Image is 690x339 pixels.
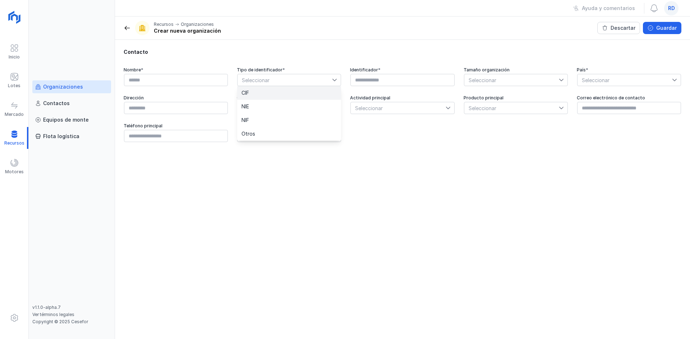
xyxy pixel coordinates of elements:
[237,86,341,100] li: CIF
[5,169,24,175] div: Motores
[464,67,568,73] div: Tamaño organización
[668,5,675,12] span: rd
[577,95,681,101] div: Correo electrónico de contacto
[237,67,341,73] div: Tipo de identificador
[32,319,111,325] div: Copyright © 2025 Cesefor
[578,74,672,86] span: Seleccionar
[181,22,214,27] div: Organizaciones
[32,97,111,110] a: Contactos
[611,24,635,32] div: Descartar
[43,133,79,140] div: Flota logística
[237,113,341,127] li: NIF
[154,22,174,27] div: Recursos
[8,83,20,89] div: Lotes
[43,83,83,90] div: Organizaciones
[241,90,249,95] span: CIF
[643,22,681,34] button: Guardar
[9,54,20,60] div: Inicio
[464,102,559,114] span: Seleccionar
[237,100,341,113] li: NIE
[5,112,24,117] div: Mercado
[350,95,455,101] div: Actividad principal
[237,123,341,129] div: Teléfono secundario
[241,104,249,109] span: NIE
[5,8,23,26] img: logoRight.svg
[32,312,74,317] a: Ver términos legales
[124,48,681,56] div: Contacto
[124,95,228,101] div: Dirección
[32,305,111,310] div: v1.1.0-alpha.7
[32,80,111,93] a: Organizaciones
[241,131,255,136] span: Otros
[32,130,111,143] a: Flota logística
[569,2,640,14] button: Ayuda y comentarios
[350,67,455,73] div: Identificador
[656,24,677,32] div: Guardar
[582,5,635,12] div: Ayuda y comentarios
[597,22,640,34] button: Descartar
[124,67,228,73] div: Nombre
[237,127,341,141] li: Otros
[154,27,221,34] div: Crear nueva organización
[43,116,89,123] div: Equipos de monte
[464,95,568,101] div: Producto principal
[351,102,445,114] span: Seleccionar
[464,74,559,86] span: Seleccionar
[238,74,332,86] span: Seleccionar
[32,113,111,126] a: Equipos de monte
[577,67,681,73] div: País
[237,95,341,101] div: Código postal
[124,123,228,129] div: Teléfono principal
[241,118,249,123] span: NIF
[43,100,70,107] div: Contactos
